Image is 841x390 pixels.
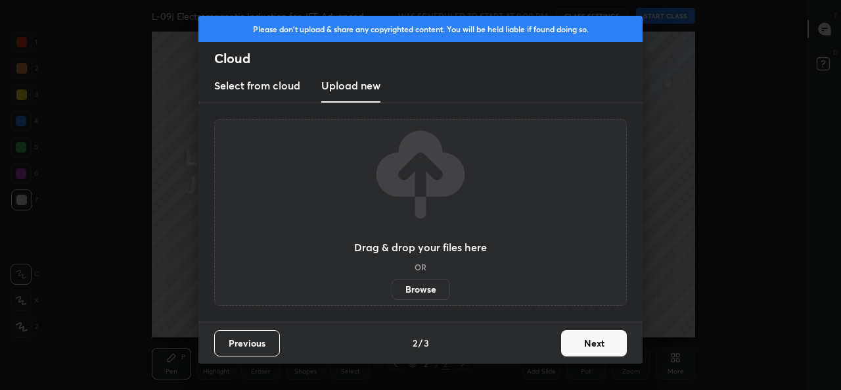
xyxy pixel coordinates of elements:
[424,336,429,350] h4: 3
[214,78,300,93] h3: Select from cloud
[214,50,643,67] h2: Cloud
[321,78,380,93] h3: Upload new
[198,16,643,42] div: Please don't upload & share any copyrighted content. You will be held liable if found doing so.
[419,336,422,350] h4: /
[413,336,417,350] h4: 2
[415,263,426,271] h5: OR
[354,242,487,253] h3: Drag & drop your files here
[214,330,280,356] button: Previous
[561,330,627,356] button: Next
